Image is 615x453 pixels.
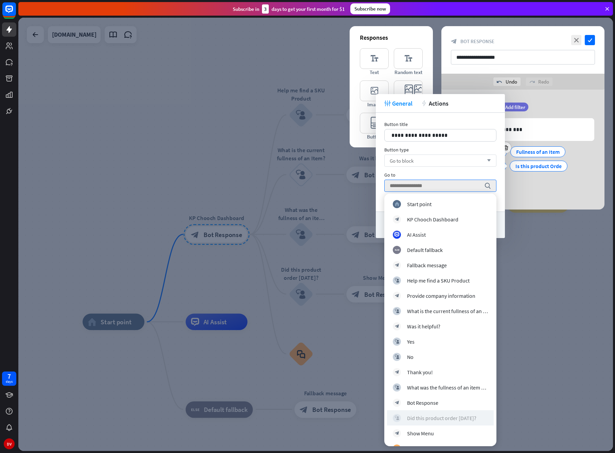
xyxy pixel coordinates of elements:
i: block_bot_response [395,324,399,328]
div: No [407,354,414,360]
div: Subscribe now [350,3,390,14]
i: block_user_input [395,416,399,420]
div: Default fallback [407,247,443,253]
i: redo [529,79,535,85]
div: Button title [384,121,496,127]
div: Start point [407,201,432,207]
i: undo [497,79,502,85]
div: Undo [493,77,521,86]
i: block_fallback [395,248,399,252]
div: What was the fullness of an item over the weekend? [407,384,488,391]
i: block_bot_response [395,217,399,221]
div: Fullness of an Item [516,147,560,157]
i: block_user_input [395,339,399,344]
i: action [421,100,427,106]
i: block_bot_response [395,370,399,374]
div: Was it helpful? [407,323,440,330]
div: Provide company information [407,292,475,299]
div: Subscribe in days to get your first month for $1 [233,4,345,14]
div: Is this product Orde [515,161,562,171]
i: close [571,35,581,45]
div: Go to [384,172,496,178]
span: Go to block [390,158,414,164]
i: arrow_down [484,159,491,163]
i: block_user_input [395,309,399,313]
div: Help me find a SKU Product [407,277,470,284]
div: Thank you! [407,369,433,376]
div: Redo [526,77,552,86]
i: search [484,182,491,189]
span: Bot Response [460,38,494,44]
div: AI Assist [407,231,426,238]
div: 3 [262,4,269,14]
i: block_bot_response [395,400,399,405]
i: check [585,35,595,45]
div: Button type [384,147,496,153]
div: Yes [407,338,415,345]
i: block_user_input [395,278,399,283]
div: days [6,379,13,384]
div: KP Chooch Dashboard [407,216,458,223]
div: Show Menu [407,430,434,437]
div: or [384,196,496,203]
i: block_user_input [395,355,399,359]
i: block_bot_response [451,38,457,44]
span: General [392,99,412,107]
div: What is the current fullness of an Item? [407,308,488,314]
a: 7 days [2,372,16,386]
i: block_bot_response [395,263,399,267]
div: Did this product order today? [407,415,476,421]
span: Add filter [505,104,525,110]
span: Actions [429,99,449,107]
button: Open LiveChat chat widget [5,3,26,23]
div: Fallback message [407,262,447,269]
i: home_2 [395,202,399,206]
div: DV [4,438,15,449]
i: tweak [384,100,390,106]
div: FAQ [407,445,416,452]
div: 7 [7,373,11,379]
i: block_bot_response [395,431,399,435]
i: block_user_input [395,385,399,389]
i: block_bot_response [395,293,399,298]
div: Bot Response [407,399,438,406]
